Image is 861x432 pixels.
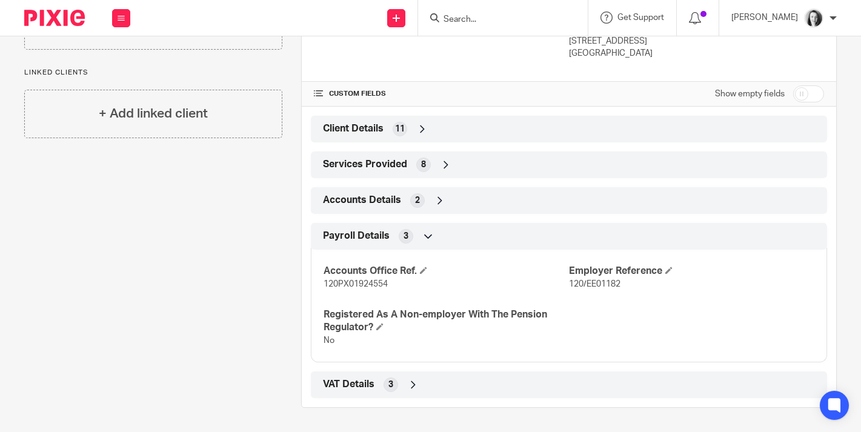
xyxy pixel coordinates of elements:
[324,336,334,345] span: No
[804,8,823,28] img: T1JH8BBNX-UMG48CW64-d2649b4fbe26-512.png
[395,123,405,135] span: 11
[731,12,798,24] p: [PERSON_NAME]
[569,47,824,59] p: [GEOGRAPHIC_DATA]
[314,89,569,99] h4: CUSTOM FIELDS
[569,265,814,277] h4: Employer Reference
[569,280,620,288] span: 120/EE01182
[24,10,85,26] img: Pixie
[323,158,407,171] span: Services Provided
[323,122,384,135] span: Client Details
[323,378,374,391] span: VAT Details
[99,104,208,123] h4: + Add linked client
[715,88,785,100] label: Show empty fields
[324,265,569,277] h4: Accounts Office Ref.
[323,194,401,207] span: Accounts Details
[324,308,569,334] h4: Registered As A Non-employer With The Pension Regulator?
[24,68,282,78] p: Linked clients
[569,35,824,47] p: [STREET_ADDRESS]
[421,159,426,171] span: 8
[442,15,551,25] input: Search
[415,194,420,207] span: 2
[324,280,388,288] span: 120PX01924554
[323,230,390,242] span: Payroll Details
[388,379,393,391] span: 3
[404,230,408,242] span: 3
[617,13,664,22] span: Get Support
